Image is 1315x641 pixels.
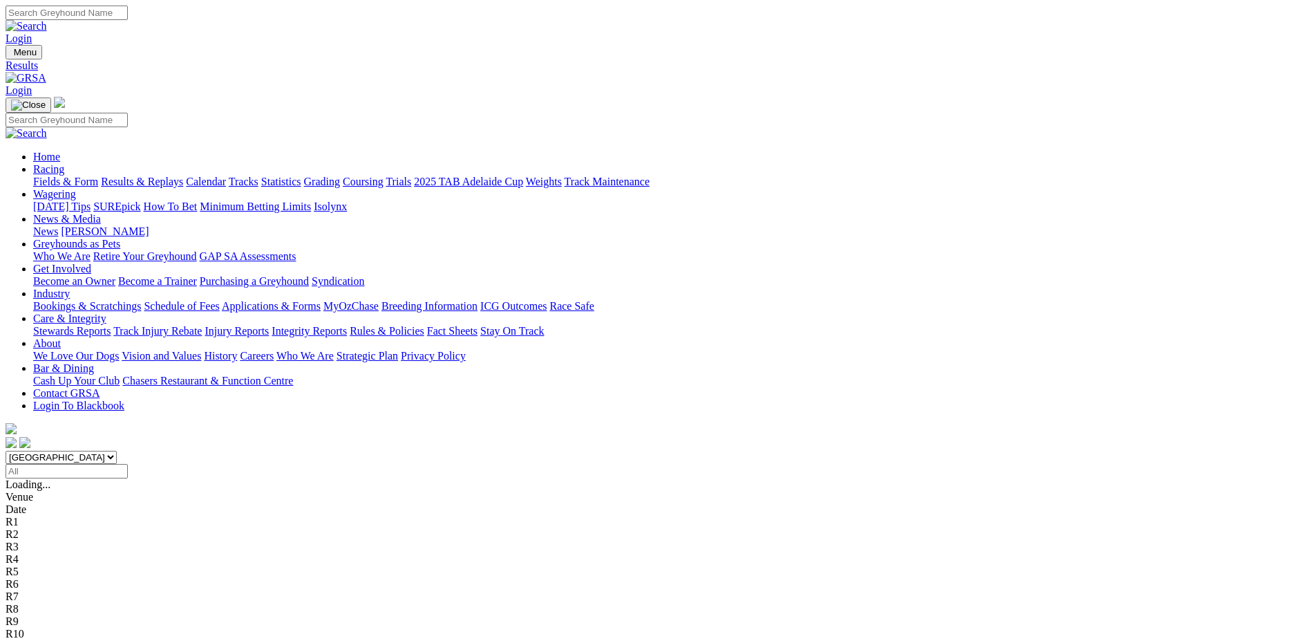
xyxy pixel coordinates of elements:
a: GAP SA Assessments [200,250,296,262]
a: Race Safe [549,300,594,312]
a: 2025 TAB Adelaide Cup [414,176,523,187]
a: Stewards Reports [33,325,111,337]
a: Login To Blackbook [33,400,124,411]
a: Become an Owner [33,275,115,287]
a: Tracks [229,176,258,187]
a: News [33,225,58,237]
a: Wagering [33,188,76,200]
a: Trials [386,176,411,187]
div: Wagering [33,201,1309,213]
a: Bookings & Scratchings [33,300,141,312]
a: News & Media [33,213,101,225]
a: Coursing [343,176,384,187]
a: Care & Integrity [33,313,106,324]
div: R10 [6,628,1309,640]
div: R2 [6,528,1309,541]
a: Fact Sheets [427,325,477,337]
span: Menu [14,47,37,57]
a: Greyhounds as Pets [33,238,120,250]
a: Track Injury Rebate [113,325,202,337]
a: About [33,337,61,349]
div: R1 [6,516,1309,528]
a: Applications & Forms [222,300,321,312]
a: Cash Up Your Club [33,375,120,387]
img: Search [6,127,47,140]
a: Breeding Information [381,300,477,312]
img: facebook.svg [6,437,17,448]
img: logo-grsa-white.png [54,97,65,108]
button: Toggle navigation [6,97,51,113]
div: R6 [6,578,1309,591]
div: R3 [6,541,1309,553]
a: Schedule of Fees [144,300,219,312]
div: Bar & Dining [33,375,1309,387]
a: Weights [526,176,562,187]
a: Industry [33,288,70,299]
a: Grading [304,176,340,187]
a: Retire Your Greyhound [93,250,197,262]
a: How To Bet [144,201,198,212]
a: Injury Reports [205,325,269,337]
div: News & Media [33,225,1309,238]
a: Fields & Form [33,176,98,187]
div: Industry [33,300,1309,313]
div: About [33,350,1309,362]
div: Greyhounds as Pets [33,250,1309,263]
div: R8 [6,603,1309,615]
input: Select date [6,464,128,479]
a: Minimum Betting Limits [200,201,311,212]
a: Home [33,151,60,162]
div: Venue [6,491,1309,503]
a: History [204,350,237,362]
a: Statistics [261,176,301,187]
a: Racing [33,163,64,175]
a: SUREpick [93,201,140,212]
a: [DATE] Tips [33,201,91,212]
a: Calendar [186,176,226,187]
input: Search [6,6,128,20]
img: logo-grsa-white.png [6,423,17,434]
a: Track Maintenance [565,176,650,187]
a: Rules & Policies [350,325,424,337]
div: R5 [6,566,1309,578]
a: Results & Replays [101,176,183,187]
a: Careers [240,350,274,362]
a: Become a Trainer [118,275,197,287]
a: Who We Are [33,250,91,262]
img: twitter.svg [19,437,30,448]
a: Results [6,59,1309,72]
a: Contact GRSA [33,387,100,399]
a: Who We Are [276,350,334,362]
a: Stay On Track [480,325,544,337]
div: R9 [6,615,1309,628]
div: Care & Integrity [33,325,1309,337]
a: Strategic Plan [337,350,398,362]
a: Login [6,32,32,44]
a: Bar & Dining [33,362,94,374]
button: Toggle navigation [6,45,42,59]
div: Date [6,503,1309,516]
a: Privacy Policy [401,350,466,362]
a: Login [6,84,32,96]
div: Racing [33,176,1309,188]
a: Syndication [312,275,364,287]
img: Close [11,100,46,111]
a: Integrity Reports [272,325,347,337]
a: We Love Our Dogs [33,350,119,362]
img: GRSA [6,72,46,84]
a: Get Involved [33,263,91,275]
a: Chasers Restaurant & Function Centre [122,375,293,387]
a: ICG Outcomes [480,300,547,312]
a: Vision and Values [122,350,201,362]
div: R7 [6,591,1309,603]
div: R4 [6,553,1309,566]
a: Isolynx [314,201,347,212]
input: Search [6,113,128,127]
span: Loading... [6,479,50,490]
img: Search [6,20,47,32]
a: Purchasing a Greyhound [200,275,309,287]
a: [PERSON_NAME] [61,225,149,237]
a: MyOzChase [323,300,379,312]
div: Get Involved [33,275,1309,288]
